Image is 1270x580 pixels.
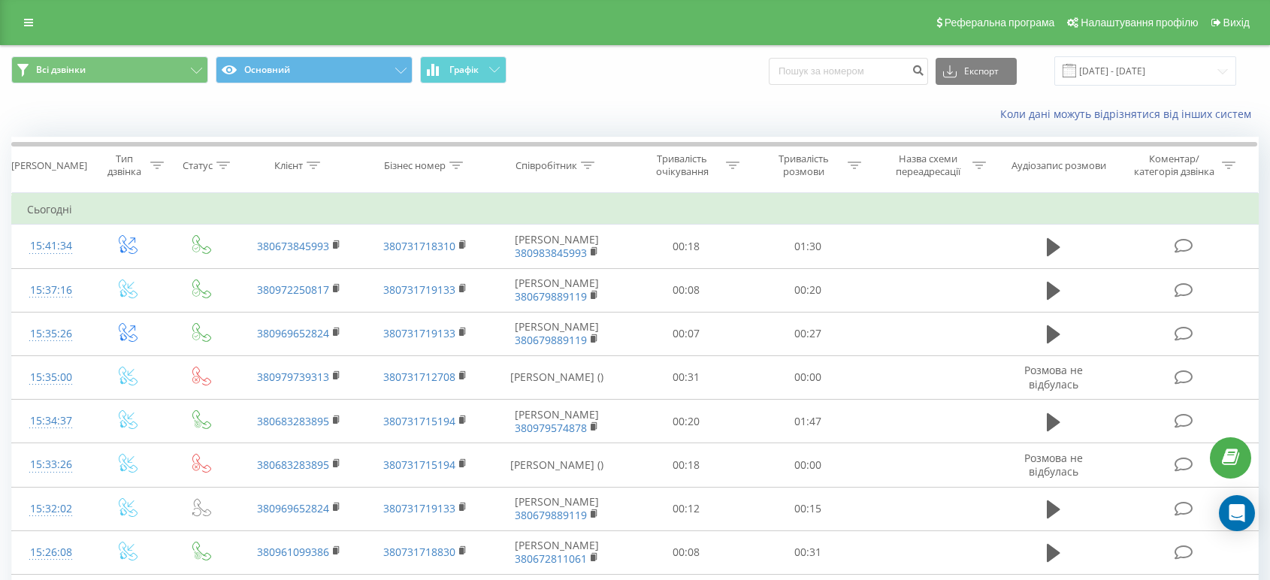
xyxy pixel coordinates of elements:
[183,159,213,172] div: Статус
[747,487,869,530] td: 00:15
[747,268,869,312] td: 00:20
[747,530,869,574] td: 00:31
[27,450,74,479] div: 15:33:26
[747,400,869,443] td: 01:47
[384,159,446,172] div: Бізнес номер
[936,58,1017,85] button: Експорт
[1000,107,1259,121] a: Коли дані можуть відрізнятися вiд інших систем
[27,363,74,392] div: 15:35:00
[1219,495,1255,531] div: Open Intercom Messenger
[383,458,455,472] a: 380731715194
[257,545,329,559] a: 380961099386
[625,225,747,268] td: 00:18
[747,443,869,487] td: 00:00
[103,153,147,178] div: Тип дзвінка
[625,487,747,530] td: 00:12
[1223,17,1250,29] span: Вихід
[488,443,624,487] td: [PERSON_NAME] ()
[625,530,747,574] td: 00:08
[625,355,747,399] td: 00:31
[383,501,455,515] a: 380731719133
[488,225,624,268] td: [PERSON_NAME]
[257,458,329,472] a: 380683283895
[383,326,455,340] a: 380731719133
[625,312,747,355] td: 00:07
[625,443,747,487] td: 00:18
[1011,159,1106,172] div: Аудіозапис розмови
[257,239,329,253] a: 380673845993
[216,56,413,83] button: Основний
[1081,17,1198,29] span: Налаштування профілю
[515,508,587,522] a: 380679889119
[12,195,1259,225] td: Сьогодні
[515,289,587,304] a: 380679889119
[27,538,74,567] div: 15:26:08
[420,56,506,83] button: Графік
[488,355,624,399] td: [PERSON_NAME] ()
[1024,363,1083,391] span: Розмова не відбулась
[383,545,455,559] a: 380731718830
[625,400,747,443] td: 00:20
[488,268,624,312] td: [PERSON_NAME]
[1024,451,1083,479] span: Розмова не відбулась
[449,65,479,75] span: Графік
[383,282,455,297] a: 380731719133
[383,414,455,428] a: 380731715194
[27,406,74,436] div: 15:34:37
[764,153,844,178] div: Тривалість розмови
[27,276,74,305] div: 15:37:16
[747,312,869,355] td: 00:27
[515,333,587,347] a: 380679889119
[1130,153,1218,178] div: Коментар/категорія дзвінка
[516,159,577,172] div: Співробітник
[642,153,722,178] div: Тривалість очікування
[515,421,587,435] a: 380979574878
[769,58,928,85] input: Пошук за номером
[488,487,624,530] td: [PERSON_NAME]
[27,319,74,349] div: 15:35:26
[36,64,86,76] span: Всі дзвінки
[747,225,869,268] td: 01:30
[383,239,455,253] a: 380731718310
[11,56,208,83] button: Всі дзвінки
[27,231,74,261] div: 15:41:34
[257,414,329,428] a: 380683283895
[257,370,329,384] a: 380979739313
[257,501,329,515] a: 380969652824
[625,268,747,312] td: 00:08
[11,159,87,172] div: [PERSON_NAME]
[488,400,624,443] td: [PERSON_NAME]
[747,355,869,399] td: 00:00
[488,312,624,355] td: [PERSON_NAME]
[27,494,74,524] div: 15:32:02
[257,282,329,297] a: 380972250817
[515,246,587,260] a: 380983845993
[383,370,455,384] a: 380731712708
[488,530,624,574] td: [PERSON_NAME]
[515,551,587,566] a: 380672811061
[945,17,1055,29] span: Реферальна програма
[274,159,303,172] div: Клієнт
[888,153,969,178] div: Назва схеми переадресації
[257,326,329,340] a: 380969652824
